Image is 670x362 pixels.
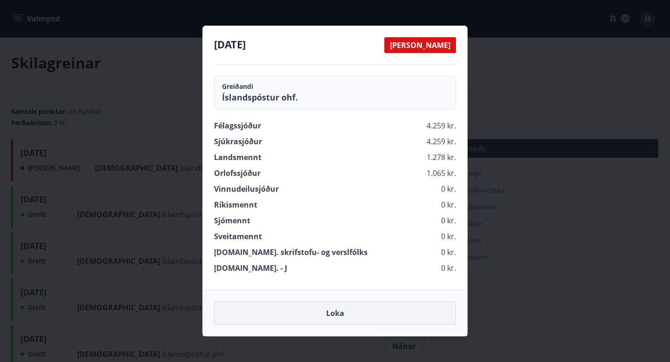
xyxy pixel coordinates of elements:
span: 0 kr. [441,231,456,241]
span: Greiðandi [222,82,448,91]
span: 0 kr. [441,263,456,273]
span: Ríkismennt [214,200,257,210]
span: 1.278 kr. [427,152,456,162]
span: Sjómennt [214,215,250,226]
span: Landsmennt [214,152,261,162]
span: Íslandspóstur ohf. [222,91,448,103]
span: Sjúkrasjóður [214,136,262,147]
span: Félagssjóður [214,121,261,131]
span: 0 kr. [441,200,456,210]
span: 0 kr. [441,247,456,257]
span: 0 kr. [441,184,456,194]
span: 4.259 kr. [427,136,456,147]
button: Loka [214,302,456,325]
span: Orlofssjóður [214,168,261,178]
span: Sveitamennt [214,231,262,241]
span: 4.259 kr. [427,121,456,131]
span: [PERSON_NAME] [384,37,456,53]
span: Vinnudeilusjóður [214,184,279,194]
span: 1.065 kr. [427,168,456,178]
span: 0 kr. [441,215,456,226]
span: [DOMAIN_NAME]. - J [214,263,287,273]
span: [DOMAIN_NAME]. skrifstofu- og verslfólks [214,247,368,257]
h4: [DATE] [214,37,246,53]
